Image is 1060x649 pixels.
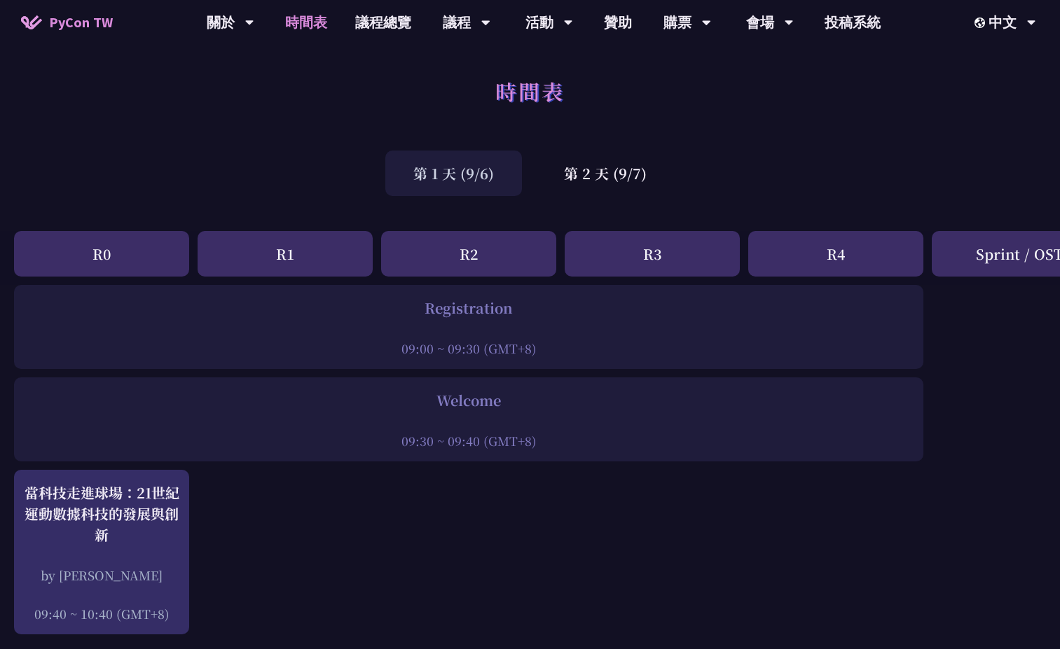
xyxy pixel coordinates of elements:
[49,12,113,33] span: PyCon TW
[21,298,916,319] div: Registration
[385,151,522,196] div: 第 1 天 (9/6)
[381,231,556,277] div: R2
[565,231,740,277] div: R3
[21,482,182,545] div: 當科技走進球場：21世紀運動數據科技的發展與創新
[21,432,916,449] div: 09:30 ~ 09:40 (GMT+8)
[14,231,189,277] div: R0
[21,390,916,411] div: Welcome
[21,566,182,584] div: by [PERSON_NAME]
[748,231,923,277] div: R4
[495,70,565,112] h1: 時間表
[21,605,182,622] div: 09:40 ~ 10:40 (GMT+8)
[198,231,373,277] div: R1
[21,340,916,357] div: 09:00 ~ 09:30 (GMT+8)
[975,18,989,28] img: Locale Icon
[536,151,675,196] div: 第 2 天 (9/7)
[21,482,182,622] a: 當科技走進球場：21世紀運動數據科技的發展與創新 by [PERSON_NAME] 09:40 ~ 10:40 (GMT+8)
[7,5,127,40] a: PyCon TW
[21,15,42,29] img: Home icon of PyCon TW 2025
